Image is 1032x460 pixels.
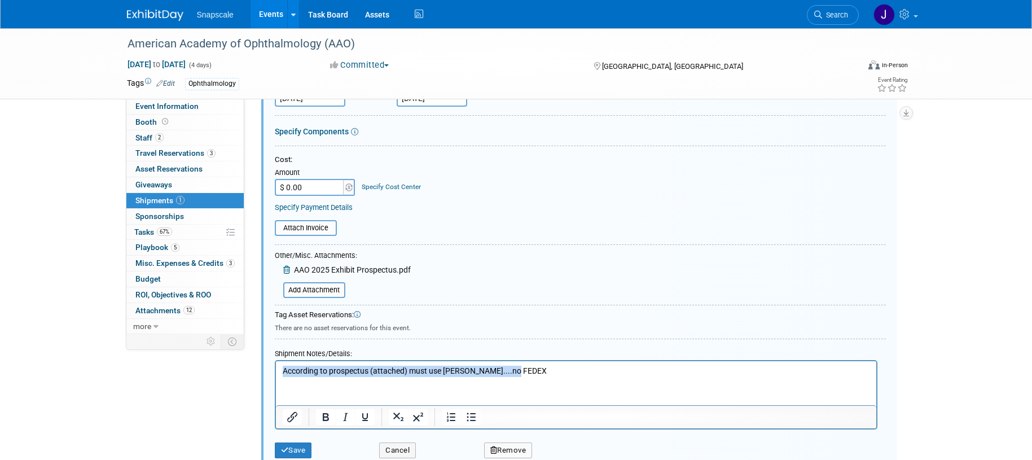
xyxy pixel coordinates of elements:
[822,11,848,19] span: Search
[316,409,335,425] button: Bold
[126,209,244,224] a: Sponsorships
[792,59,908,76] div: Event Format
[355,409,375,425] button: Underline
[126,115,244,130] a: Booth
[275,203,353,212] a: Specify Payment Details
[135,164,203,173] span: Asset Reservations
[135,243,179,252] span: Playbook
[275,168,357,179] div: Amount
[283,409,302,425] button: Insert/edit link
[126,256,244,271] a: Misc. Expenses & Credits3
[134,227,172,236] span: Tasks
[127,77,175,90] td: Tags
[275,251,411,264] div: Other/Misc. Attachments:
[135,102,199,111] span: Event Information
[881,61,908,69] div: In-Person
[201,334,221,349] td: Personalize Event Tab Strip
[127,10,183,21] img: ExhibitDay
[484,443,533,458] button: Remove
[188,62,212,69] span: (4 days)
[126,240,244,255] a: Playbook5
[126,319,244,334] a: more
[126,146,244,161] a: Travel Reservations3
[275,127,349,136] a: Specify Components
[135,259,235,268] span: Misc. Expenses & Credits
[135,133,164,142] span: Staff
[294,265,411,274] span: AAO 2025 Exhibit Prospectus.pdf
[442,409,461,425] button: Numbered list
[151,60,162,69] span: to
[807,5,859,25] a: Search
[226,259,235,268] span: 3
[336,409,355,425] button: Italic
[126,225,244,240] a: Tasks67%
[135,148,216,157] span: Travel Reservations
[126,177,244,192] a: Giveaways
[126,287,244,303] a: ROI, Objectives & ROO
[207,149,216,157] span: 3
[127,59,186,69] span: [DATE] [DATE]
[126,271,244,287] a: Budget
[362,183,421,191] a: Specify Cost Center
[462,409,481,425] button: Bullet list
[409,409,428,425] button: Superscript
[135,290,211,299] span: ROI, Objectives & ROO
[326,59,393,71] button: Committed
[275,321,886,333] div: There are no asset reservations for this event.
[275,310,886,321] div: Tag Asset Reservations:
[126,161,244,177] a: Asset Reservations
[602,62,743,71] span: [GEOGRAPHIC_DATA], [GEOGRAPHIC_DATA]
[135,274,161,283] span: Budget
[183,306,195,314] span: 12
[126,193,244,208] a: Shipments1
[176,196,185,204] span: 1
[171,243,179,252] span: 5
[135,196,185,205] span: Shipments
[124,34,842,54] div: American Academy of Ophthalmology (AAO)
[221,334,244,349] td: Toggle Event Tabs
[135,306,195,315] span: Attachments
[275,344,877,360] div: Shipment Notes/Details:
[868,60,880,69] img: Format-Inperson.png
[156,80,175,87] a: Edit
[877,77,907,83] div: Event Rating
[155,133,164,142] span: 2
[157,227,172,236] span: 67%
[275,443,312,458] button: Save
[135,212,184,221] span: Sponsorships
[379,443,416,458] button: Cancel
[135,117,170,126] span: Booth
[873,4,895,25] img: Jennifer Benedict
[185,78,239,90] div: Ophthalmology
[276,361,876,405] iframe: Rich Text Area
[126,130,244,146] a: Staff2
[133,322,151,331] span: more
[275,155,886,165] div: Cost:
[126,99,244,114] a: Event Information
[135,180,172,189] span: Giveaways
[197,10,234,19] span: Snapscale
[160,117,170,126] span: Booth not reserved yet
[126,303,244,318] a: Attachments12
[389,409,408,425] button: Subscript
